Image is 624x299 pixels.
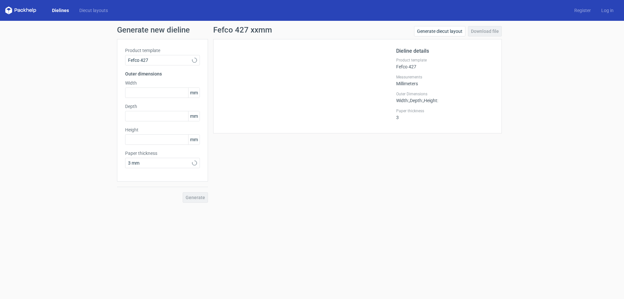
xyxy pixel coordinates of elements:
label: Outer Dimensions [396,91,494,97]
a: Register [569,7,596,14]
label: Paper thickness [396,108,494,114]
label: Paper thickness [125,150,200,156]
span: mm [188,88,200,98]
div: Millimeters [396,75,494,86]
h3: Outer dimensions [125,71,200,77]
a: Diecut layouts [74,7,113,14]
span: Width : [396,98,409,103]
label: Depth [125,103,200,110]
span: 3 mm [128,160,192,166]
span: mm [188,111,200,121]
div: Fefco 427 [396,58,494,69]
h1: Generate new dieline [117,26,507,34]
label: Measurements [396,75,494,80]
h1: Fefco 427 xxmm [213,26,272,34]
div: 3 [396,108,494,120]
label: Product template [396,58,494,63]
label: Height [125,127,200,133]
h2: Dieline details [396,47,494,55]
a: Dielines [47,7,74,14]
span: , Height : [423,98,438,103]
label: Width [125,80,200,86]
a: Log in [596,7,619,14]
span: mm [188,135,200,144]
span: , Depth : [409,98,423,103]
label: Product template [125,47,200,54]
span: Fefco 427 [128,57,192,63]
a: Generate diecut layout [414,26,465,36]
